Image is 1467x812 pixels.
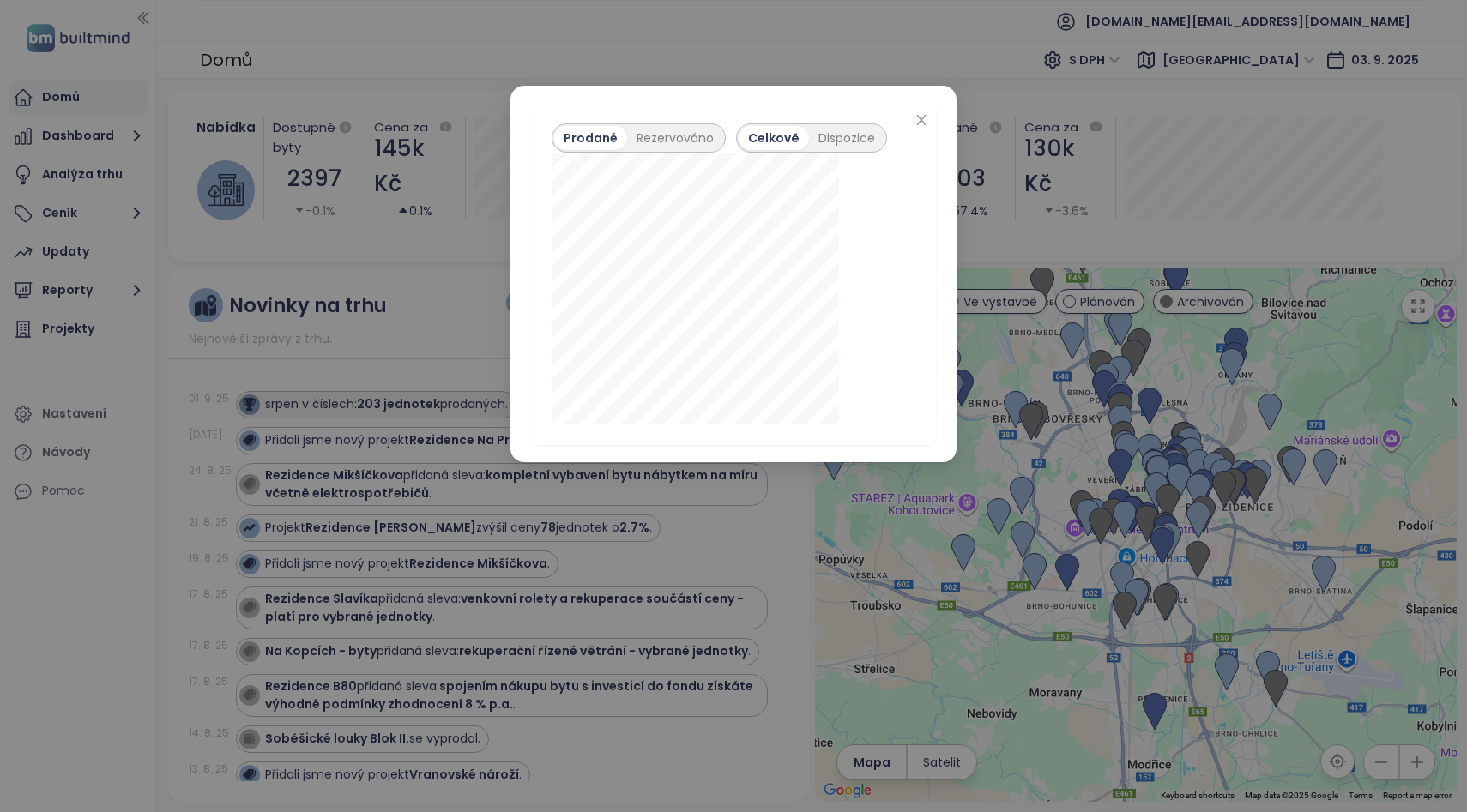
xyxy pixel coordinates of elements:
[554,126,627,150] div: Prodané
[739,126,809,150] div: Celkově
[809,126,884,150] div: Dispozice
[915,113,928,127] span: close
[627,126,723,150] div: Rezervováno
[912,111,931,130] button: Close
